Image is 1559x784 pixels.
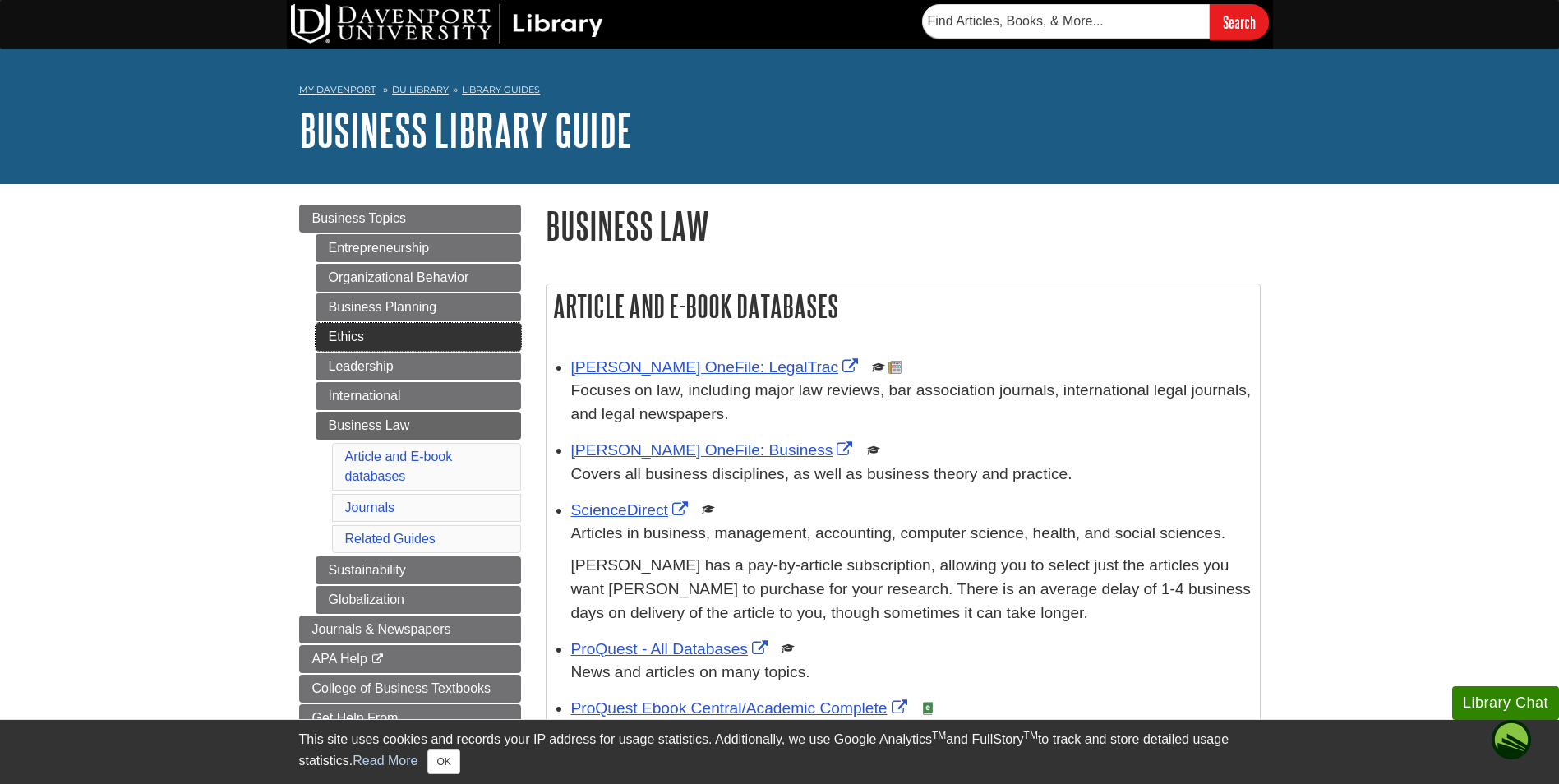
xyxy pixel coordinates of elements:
[922,4,1210,39] input: Find Articles, Books, & More...
[371,654,385,665] i: This link opens in a new window
[571,501,692,519] a: Link opens in new window
[299,645,521,673] a: APA Help
[571,379,1252,427] p: Focuses on law, including major law reviews, bar association journals, international legal journa...
[316,264,521,292] a: Organizational Behavior
[312,211,406,225] span: Business Topics
[316,382,521,410] a: International
[299,104,632,155] a: Business Library Guide
[571,522,1252,546] p: Articles in business, management, accounting, computer science, health, and social sciences.
[312,652,367,666] span: APA Help
[316,556,521,584] a: Sustainability
[1024,730,1038,741] sup: TM
[932,730,946,741] sup: TM
[316,412,521,440] a: Business Law
[547,284,1260,328] h2: Article and E-book databases
[571,699,911,717] a: Link opens in new window
[571,640,772,657] a: Link opens in new window
[299,83,376,97] a: My Davenport
[1452,686,1559,720] button: Library Chat
[316,323,521,351] a: Ethics
[922,4,1269,39] form: Searches DU Library's articles, books, and more
[312,711,424,745] span: Get Help From [PERSON_NAME]!
[299,205,521,752] div: Guide Page Menu
[291,4,603,44] img: DU Library
[1210,4,1269,39] input: Search
[546,205,1261,247] h1: Business Law
[316,293,521,321] a: Business Planning
[299,205,521,233] a: Business Topics
[345,500,394,514] a: Journals
[571,441,857,459] a: Link opens in new window
[316,234,521,262] a: Entrepreneurship
[888,361,902,374] img: Newspapers
[702,503,715,516] img: Scholarly or Peer Reviewed
[867,444,880,457] img: Scholarly or Peer Reviewed
[299,616,521,643] a: Journals & Newspapers
[345,532,436,546] a: Related Guides
[312,681,491,695] span: College of Business Textbooks
[316,353,521,380] a: Leadership
[299,79,1261,105] nav: breadcrumb
[571,463,1252,487] p: Covers all business disciplines, as well as business theory and practice.
[316,586,521,614] a: Globalization
[462,84,540,95] a: Library Guides
[312,622,451,636] span: Journals & Newspapers
[571,661,1252,685] p: News and articles on many topics.
[427,749,459,774] button: Close
[353,754,417,768] a: Read More
[299,675,521,703] a: College of Business Textbooks
[299,730,1261,774] div: This site uses cookies and records your IP address for usage statistics. Additionally, we use Goo...
[782,642,795,655] img: Scholarly or Peer Reviewed
[299,704,521,752] a: Get Help From [PERSON_NAME]!
[571,554,1252,625] p: [PERSON_NAME] has a pay-by-article subscription, allowing you to select just the articles you wan...
[571,358,863,376] a: Link opens in new window
[921,702,934,715] img: e-Book
[872,361,885,374] img: Scholarly or Peer Reviewed
[392,84,449,95] a: DU Library
[345,450,453,483] a: Article and E-book databases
